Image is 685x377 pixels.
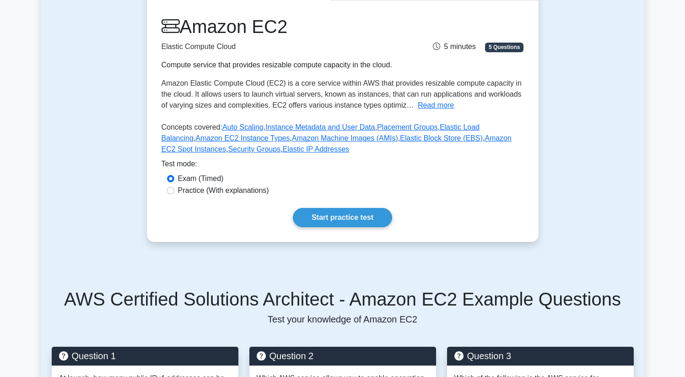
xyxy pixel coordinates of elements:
[265,123,375,131] a: Instance Metadata and User Data
[162,60,399,71] div: Compute service that provides resizable compute capacity in the cloud.
[433,43,475,50] span: 5 minutes
[228,145,280,153] a: Security Groups
[162,122,524,158] p: Concepts covered: , , , , , , , , ,
[292,134,398,142] a: Amazon Machine Images (AMIs)
[400,134,483,142] a: Elastic Block Store (EBS)
[162,16,399,38] h1: Amazon EC2
[52,314,634,325] p: Test your knowledge of Amazon EC2
[162,79,522,109] span: Amazon Elastic Compute Cloud (EC2) is a core service within AWS that provides resizable compute c...
[52,288,634,310] h5: AWS Certified Solutions Architect - Amazon EC2 Example Questions
[257,350,429,361] h5: Question 2
[195,134,290,142] a: Amazon EC2 Instance Types
[377,123,438,131] a: Placement Groups
[454,350,626,361] h5: Question 3
[485,43,523,52] span: 5 Questions
[178,173,224,184] label: Exam (Timed)
[222,123,264,131] a: Auto Scaling
[162,158,524,173] div: Test mode:
[178,185,269,196] label: Practice (With explanations)
[283,145,350,153] a: Elastic IP Addresses
[418,100,454,111] button: Read more
[162,41,399,52] p: Elastic Compute Cloud
[293,208,392,227] a: Start practice test
[59,350,231,361] h5: Question 1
